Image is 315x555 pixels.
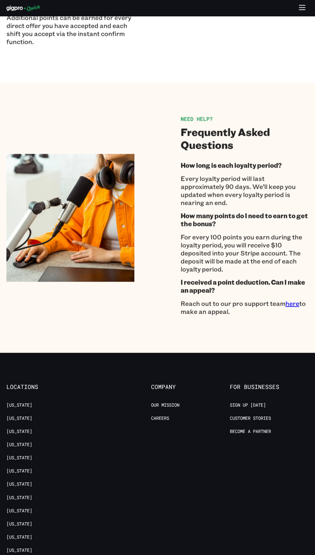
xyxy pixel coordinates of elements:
a: [US_STATE] [6,534,32,540]
span: Company [151,383,230,391]
a: [US_STATE] [6,547,32,553]
h2: Frequently Asked Questions [181,125,309,151]
a: [US_STATE] [6,481,32,487]
a: here [285,299,299,307]
a: [US_STATE] [6,521,32,527]
a: Careers [151,415,169,421]
a: [US_STATE] [6,442,32,448]
a: [US_STATE] [6,508,32,514]
a: [US_STATE] [6,415,32,421]
p: Additional points can be earned for every direct offer you have accepted and each shift you accep... [6,13,134,46]
a: [US_STATE] [6,402,32,408]
strong: How many points do I need to earn to get the bonus? [181,211,308,228]
a: [US_STATE] [6,455,32,461]
a: Become a Partner [230,428,271,435]
a: [US_STATE] [6,428,32,435]
a: Customer stories [230,415,271,421]
a: [US_STATE] [6,468,32,474]
img: Get Started [6,154,134,282]
strong: How long is each loyalty period? [181,161,282,169]
span: For Businesses [230,383,309,391]
span: Need Help? [181,115,213,122]
strong: I received a point deduction. Can I make an appeal? [181,278,305,294]
a: Our Mission [151,402,179,408]
a: Sign up [DATE] [230,402,266,408]
a: [US_STATE] [6,495,32,501]
p: Every loyalty period will last approximately 90 days. We’ll keep you updated when every loyalty p... [181,174,309,207]
p: Reach out to our pro support team to make an appeal. [181,299,309,315]
span: Locations [6,383,85,391]
p: For every 100 points you earn during the loyalty period, you will receive $10 deposited into your... [181,233,309,273]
